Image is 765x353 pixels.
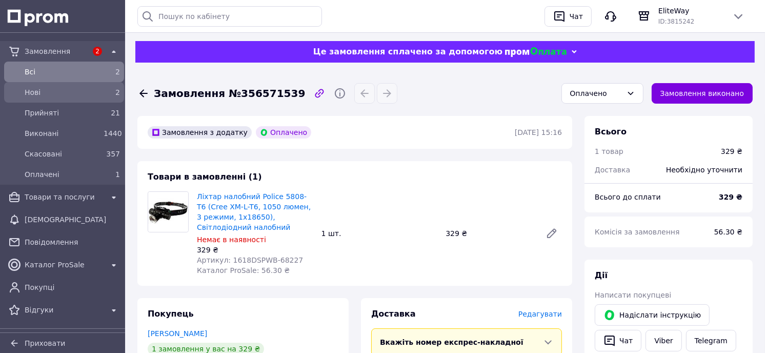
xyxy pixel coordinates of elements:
span: Товари в замовленні (1) [148,172,262,182]
span: 1 товар [595,147,623,155]
div: Замовлення з додатку [148,126,252,139]
input: Пошук по кабінету [137,6,322,27]
div: 329 ₴ [441,226,537,241]
span: ID: 3815242 [658,18,694,25]
span: Нові [25,87,99,97]
div: Необхідно уточнити [660,159,749,181]
span: Замовлення [25,46,87,56]
span: Артикул: 1618DSPWB-68227 [197,256,303,264]
a: Редагувати [541,223,562,244]
span: Всi [25,67,99,77]
span: Каталог ProSale [25,260,104,270]
span: 21 [111,109,120,117]
span: Прийняті [25,108,99,118]
img: evopay logo [505,47,567,57]
b: 329 ₴ [719,193,742,201]
div: 329 ₴ [721,146,742,156]
span: Скасовані [25,149,99,159]
span: 1 [115,170,120,179]
span: Виконані [25,128,99,139]
span: Вкажіть номер експрес-накладної [380,338,524,346]
a: Viber [646,330,681,351]
a: Telegram [686,330,736,351]
button: Чат [545,6,592,27]
span: Покупець [148,309,194,319]
span: Дії [595,270,608,280]
a: [PERSON_NAME] [148,329,207,338]
span: Доставка [371,309,416,319]
img: Ліхтар налобний Police 5808-T6 (Cree XM-L-T6, 1050 люмен, 3 режими, 1х18650), Світлодіодний налобний [148,192,188,232]
div: Оплачено [256,126,311,139]
div: Чат [568,9,585,24]
span: Каталог ProSale: 56.30 ₴ [197,266,290,274]
div: Оплачено [570,88,622,99]
span: Це замовлення сплачено за допомогою [313,47,502,56]
span: Редагувати [518,310,562,318]
span: 2 [115,68,120,76]
span: Оплачені [25,169,99,180]
span: 357 [106,150,120,158]
span: Написати покупцеві [595,291,671,299]
span: Доставка [595,166,630,174]
span: Немає в наявності [197,236,266,244]
span: Покупці [25,282,120,292]
span: Замовлення №356571539 [154,86,305,101]
time: [DATE] 15:16 [515,128,562,136]
span: Відгуки [25,305,104,315]
span: Повідомлення [25,237,120,247]
span: 2 [93,47,102,56]
span: Всього до сплати [595,193,661,201]
span: 1440 [104,129,122,138]
div: 329 ₴ [197,245,313,255]
button: Надіслати інструкцію [595,304,710,326]
span: [DEMOGRAPHIC_DATA] [25,214,120,225]
span: 56.30 ₴ [714,228,742,236]
div: 1 шт. [317,226,442,241]
span: Товари та послуги [25,192,104,202]
a: Ліхтар налобний Police 5808-T6 (Cree XM-L-T6, 1050 люмен, 3 режими, 1х18650), Світлодіодний налобний [197,192,311,231]
span: 2 [115,88,120,96]
span: Приховати [25,339,65,347]
span: Комісія за замовлення [595,228,680,236]
button: Замовлення виконано [652,83,753,104]
button: Чат [595,330,641,351]
span: Всього [595,127,627,136]
span: EliteWay [658,6,724,16]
